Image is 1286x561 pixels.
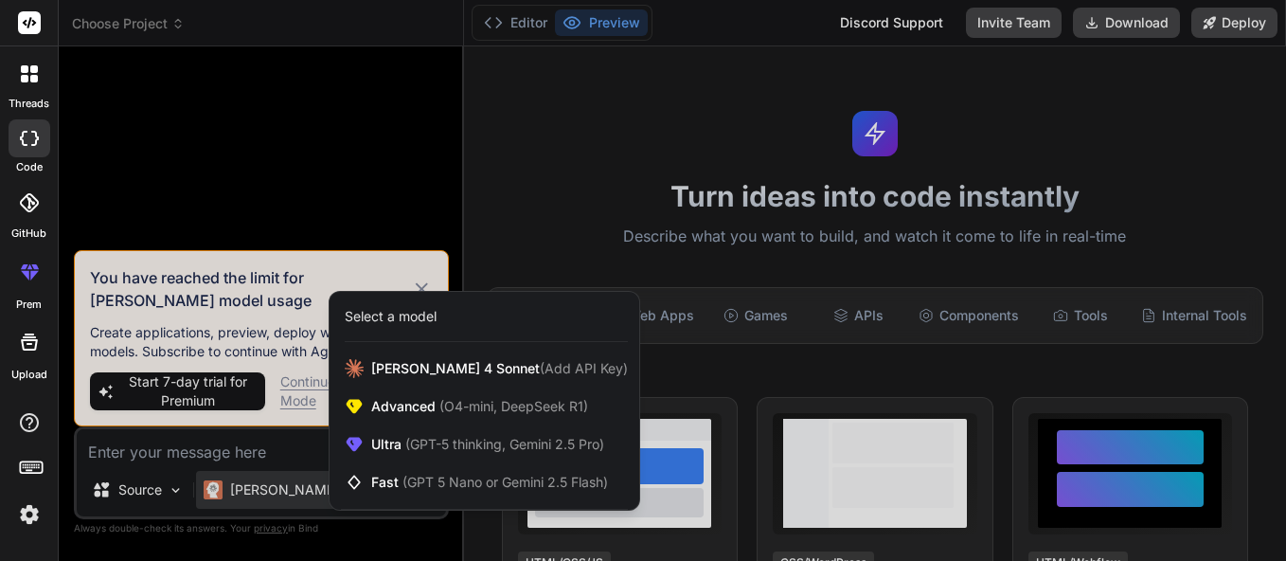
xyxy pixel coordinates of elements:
span: Fast [371,473,608,492]
label: threads [9,96,49,112]
label: Upload [11,367,47,383]
label: code [16,159,43,175]
label: GitHub [11,226,46,242]
span: (Add API Key) [540,360,628,376]
div: Select a model [345,307,437,326]
label: prem [16,297,42,313]
span: Ultra [371,435,604,454]
span: (GPT-5 thinking, Gemini 2.5 Pro) [402,436,604,452]
span: [PERSON_NAME] 4 Sonnet [371,359,628,378]
img: settings [13,498,45,531]
span: (O4-mini, DeepSeek R1) [436,398,588,414]
span: Advanced [371,397,588,416]
span: (GPT 5 Nano or Gemini 2.5 Flash) [402,474,608,490]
